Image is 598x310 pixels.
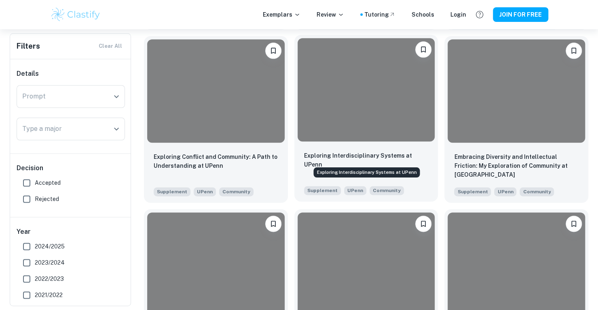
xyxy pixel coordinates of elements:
button: Please log in to bookmark exemplars [415,41,431,58]
h6: Year [17,227,125,237]
p: Exploring Interdisciplinary Systems at UPenn [304,151,429,169]
span: Supplement [154,187,190,196]
h6: Filters [17,41,40,52]
a: Tutoring [364,10,395,19]
span: How will you explore community at Penn? Consider how Penn will help shape your perspective and id... [219,186,254,196]
a: Please log in to bookmark exemplarsEmbracing Diversity and Intellectual Friction: My Exploration ... [444,36,588,203]
span: 2021/2022 [35,291,63,299]
span: 2024/2025 [35,242,65,251]
span: 2022/2023 [35,274,64,283]
p: Embracing Diversity and Intellectual Friction: My Exploration of Community at Penn [454,152,579,179]
a: Login [450,10,466,19]
p: Exemplars [263,10,300,19]
span: UPenn [494,187,516,196]
button: Help and Feedback [473,8,486,21]
a: Please log in to bookmark exemplarsExploring Conflict and Community: A Path to Understanding at U... [144,36,288,203]
p: Review [317,10,344,19]
span: Community [523,188,551,195]
div: Exploring Interdisciplinary Systems at UPenn [313,167,420,177]
span: How will you explore community at Penn? Consider how Penn will help shape your perspective and id... [370,185,404,195]
button: JOIN FOR FREE [493,7,548,22]
button: Please log in to bookmark exemplars [415,216,431,232]
span: Community [222,188,250,195]
h6: Decision [17,163,125,173]
span: How will you explore community at Penn? Consider how Penn will help shape your perspective and id... [520,186,554,196]
button: Please log in to bookmark exemplars [566,216,582,232]
a: Please log in to bookmark exemplarsExploring Interdisciplinary Systems at UPennSupplementUPennHow... [294,36,438,203]
button: Open [111,91,122,102]
span: Community [373,187,401,194]
h6: Details [17,69,125,79]
span: Rejected [35,195,59,203]
span: UPenn [194,187,216,196]
button: Please log in to bookmark exemplars [265,43,281,59]
button: Please log in to bookmark exemplars [265,216,281,232]
span: Supplement [304,186,341,195]
span: 2023/2024 [35,258,65,267]
span: Accepted [35,178,61,187]
button: Please log in to bookmark exemplars [566,43,582,59]
span: UPenn [344,186,366,195]
span: Supplement [454,187,491,196]
p: Exploring Conflict and Community: A Path to Understanding at UPenn [154,152,278,170]
button: Open [111,123,122,135]
img: Clastify logo [50,6,101,23]
a: Schools [412,10,434,19]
